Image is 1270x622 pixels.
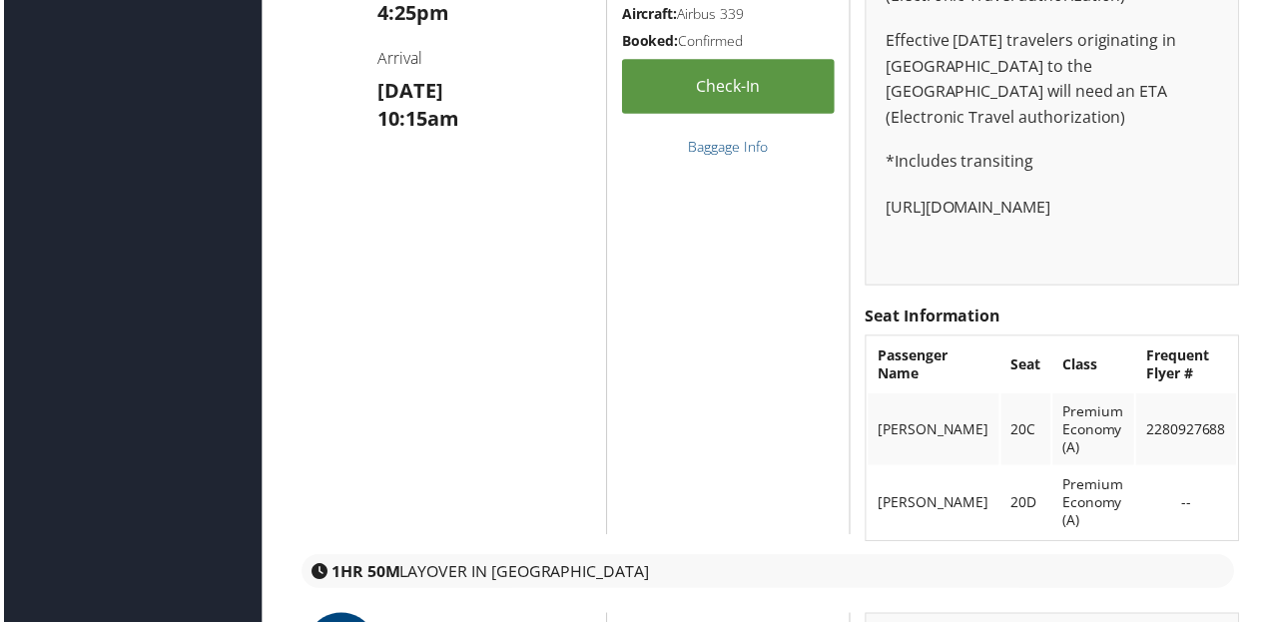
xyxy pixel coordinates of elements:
td: 2280927688 [1139,396,1240,468]
strong: 10:15am [376,106,458,133]
p: Effective [DATE] travelers originating in [GEOGRAPHIC_DATA] to the [GEOGRAPHIC_DATA] will need an... [888,29,1222,131]
th: Frequent Flyer # [1139,340,1240,394]
strong: Booked: [622,32,679,51]
p: [URL][DOMAIN_NAME] [888,197,1222,223]
strong: Aircraft: [622,5,678,24]
a: Baggage Info [689,138,769,157]
div: layover in [GEOGRAPHIC_DATA] [300,558,1238,592]
td: Premium Economy (A) [1055,470,1138,542]
th: Class [1055,340,1138,394]
h5: Confirmed [622,32,836,52]
td: [PERSON_NAME] [870,470,1001,542]
td: Premium Economy (A) [1055,396,1138,468]
td: 20C [1003,396,1053,468]
strong: 1HR 50M [329,564,398,586]
a: Check-in [622,60,836,115]
strong: Seat Information [867,308,1003,329]
h4: Arrival [376,48,591,70]
div: -- [1149,497,1230,515]
td: 20D [1003,470,1053,542]
td: [PERSON_NAME] [870,396,1001,468]
th: Passenger Name [870,340,1001,394]
p: *Includes transiting [888,151,1222,177]
h5: Airbus 339 [622,5,836,25]
th: Seat [1003,340,1053,394]
strong: [DATE] [376,78,442,105]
